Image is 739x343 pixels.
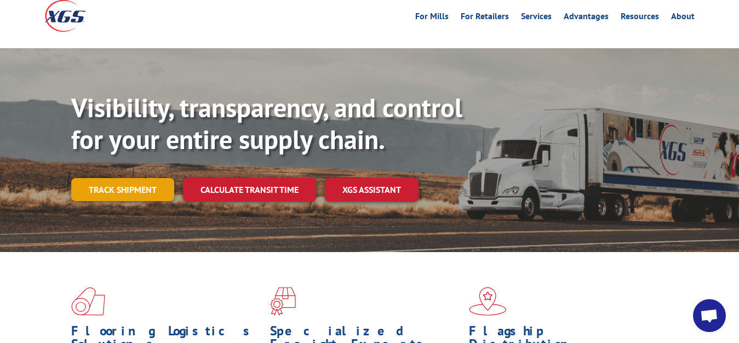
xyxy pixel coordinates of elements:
[325,178,419,202] a: XGS ASSISTANT
[71,178,174,201] a: Track shipment
[621,12,659,24] a: Resources
[71,287,105,316] img: xgs-icon-total-supply-chain-intelligence-red
[671,12,695,24] a: About
[564,12,609,24] a: Advantages
[183,178,316,202] a: Calculate transit time
[415,12,449,24] a: For Mills
[461,12,509,24] a: For Retailers
[270,287,296,316] img: xgs-icon-focused-on-flooring-red
[71,90,462,156] b: Visibility, transparency, and control for your entire supply chain.
[469,287,507,316] img: xgs-icon-flagship-distribution-model-red
[693,299,726,332] div: Open chat
[521,12,552,24] a: Services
